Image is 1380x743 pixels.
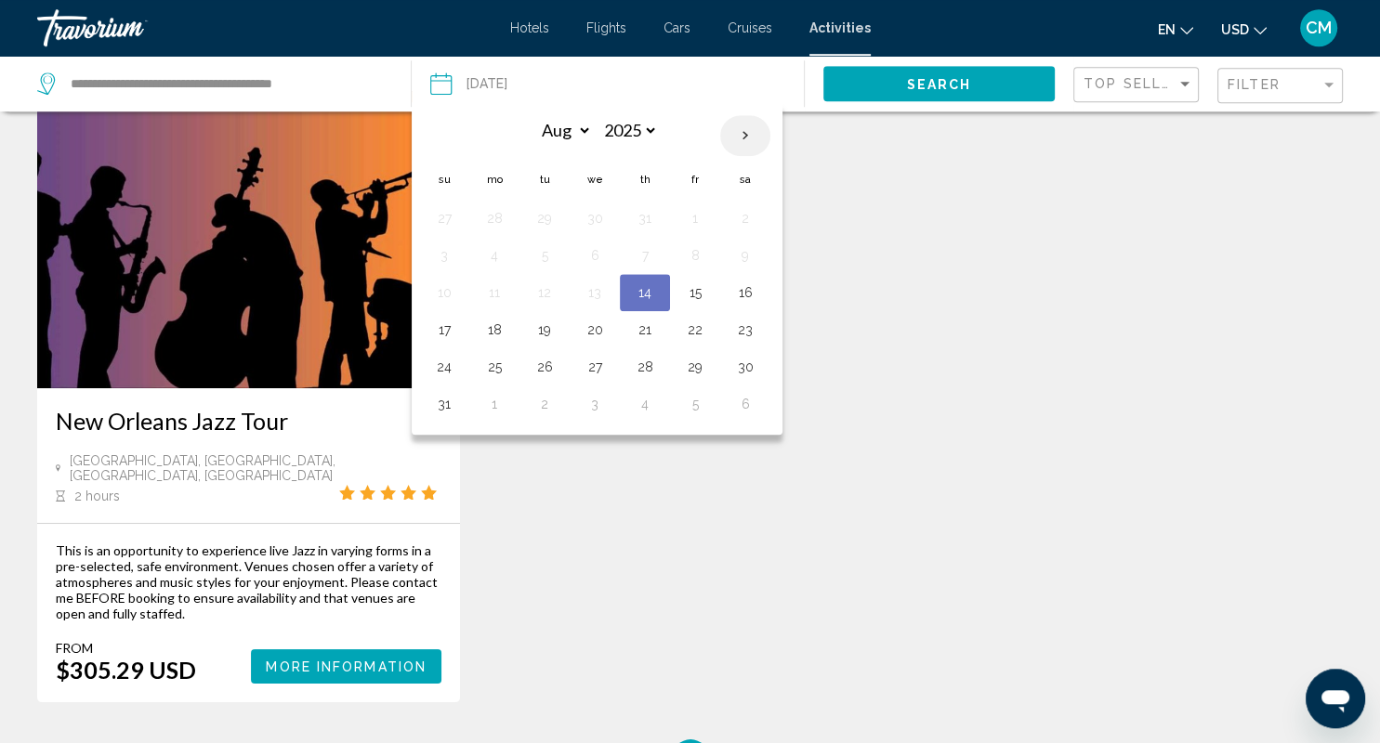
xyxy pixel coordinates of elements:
button: Day 28 [630,354,660,380]
button: Day 4 [480,242,509,268]
button: Day 15 [680,280,710,306]
a: New Orleans Jazz Tour [56,407,441,435]
button: Day 24 [429,354,459,380]
button: Day 12 [530,280,559,306]
span: 2 hours [74,489,120,503]
mat-select: Sort by [1084,77,1193,93]
button: Day 6 [580,242,610,268]
button: Next month [720,114,770,157]
button: Change language [1158,16,1193,43]
button: Day 20 [580,317,610,343]
button: Day 29 [530,205,559,231]
button: Day 27 [429,205,459,231]
span: en [1158,22,1176,37]
img: 30.jpg [37,91,460,388]
button: Day 21 [630,317,660,343]
a: Cruises [728,20,772,35]
button: Day 31 [429,391,459,417]
button: Search [823,66,1055,100]
button: Day 14 [630,280,660,306]
button: Day 8 [680,242,710,268]
span: CM [1306,19,1332,37]
button: Date: Sep 25, 2025 [430,56,804,111]
button: Day 31 [630,205,660,231]
button: Day 23 [730,317,760,343]
button: Day 17 [429,317,459,343]
span: More Information [266,659,427,674]
button: Day 30 [580,205,610,231]
button: More Information [251,649,441,684]
button: Day 18 [480,317,509,343]
span: [GEOGRAPHIC_DATA], [GEOGRAPHIC_DATA], [GEOGRAPHIC_DATA], [GEOGRAPHIC_DATA] [70,453,339,483]
button: Day 5 [680,391,710,417]
button: Day 1 [680,205,710,231]
button: Day 5 [530,242,559,268]
a: Hotels [510,20,549,35]
button: Day 25 [480,354,509,380]
button: Day 3 [580,391,610,417]
button: Day 1 [480,391,509,417]
button: Change currency [1221,16,1267,43]
button: Day 2 [730,205,760,231]
button: Day 4 [630,391,660,417]
div: This is an opportunity to experience live Jazz in varying forms in a pre-selected, safe environme... [56,542,441,621]
button: Day 19 [530,317,559,343]
button: Day 2 [530,391,559,417]
button: Day 27 [580,354,610,380]
button: Day 22 [680,317,710,343]
button: Day 9 [730,242,760,268]
iframe: Button to launch messaging window [1306,669,1365,728]
button: Day 28 [480,205,509,231]
select: Select month [532,114,592,147]
span: USD [1221,22,1249,37]
button: Day 26 [530,354,559,380]
span: Filter [1228,77,1281,92]
select: Select year [598,114,658,147]
button: Filter [1217,67,1343,105]
span: Top Sellers [1084,76,1191,91]
button: User Menu [1295,8,1343,47]
button: Day 29 [680,354,710,380]
span: Search [907,77,972,92]
button: Day 3 [429,242,459,268]
button: Day 30 [730,354,760,380]
a: Activities [809,20,871,35]
a: Flights [586,20,626,35]
button: Day 16 [730,280,760,306]
button: Day 10 [429,280,459,306]
a: Cars [664,20,690,35]
button: Day 6 [730,391,760,417]
div: $305.29 USD [56,656,196,684]
a: Travorium [37,9,492,46]
div: From [56,640,196,656]
button: Day 13 [580,280,610,306]
button: Day 7 [630,242,660,268]
button: Day 11 [480,280,509,306]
